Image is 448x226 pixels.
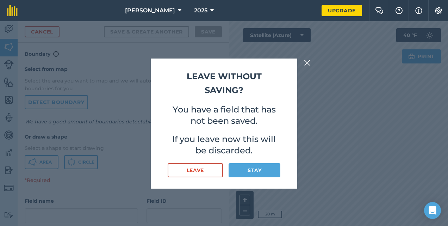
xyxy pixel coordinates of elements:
span: [PERSON_NAME] [125,6,175,15]
p: You have a field that has not been saved. [168,104,280,127]
span: 2025 [194,6,207,15]
p: If you leave now this will be discarded. [168,134,280,156]
h2: Leave without saving? [168,70,280,97]
img: A cog icon [434,7,443,14]
img: A question mark icon [395,7,403,14]
img: svg+xml;base64,PHN2ZyB4bWxucz0iaHR0cDovL3d3dy53My5vcmcvMjAwMC9zdmciIHdpZHRoPSIyMiIgaGVpZ2h0PSIzMC... [304,59,310,67]
img: svg+xml;base64,PHN2ZyB4bWxucz0iaHR0cDovL3d3dy53My5vcmcvMjAwMC9zdmciIHdpZHRoPSIxNyIgaGVpZ2h0PSIxNy... [415,6,422,15]
img: fieldmargin Logo [7,5,18,16]
a: Upgrade [322,5,362,16]
div: Open Intercom Messenger [424,202,441,219]
button: Stay [229,163,280,177]
img: Two speech bubbles overlapping with the left bubble in the forefront [375,7,384,14]
button: Leave [168,163,223,177]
